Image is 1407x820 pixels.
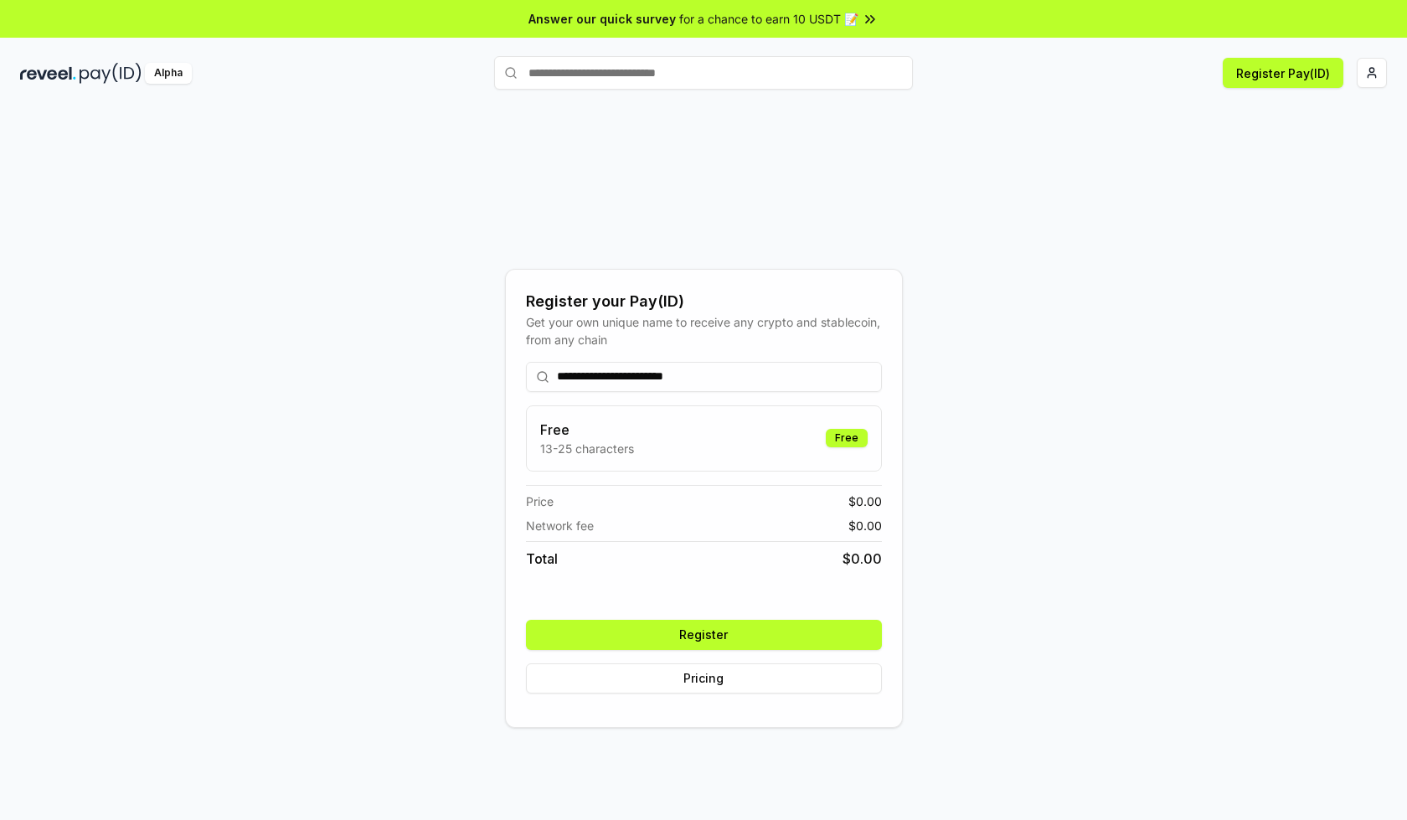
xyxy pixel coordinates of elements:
span: $ 0.00 [848,493,882,510]
span: for a chance to earn 10 USDT 📝 [679,10,858,28]
span: $ 0.00 [843,549,882,569]
span: $ 0.00 [848,517,882,534]
button: Register Pay(ID) [1223,58,1343,88]
img: pay_id [80,63,142,84]
h3: Free [540,420,634,440]
div: Register your Pay(ID) [526,290,882,313]
button: Pricing [526,663,882,694]
button: Register [526,620,882,650]
span: Price [526,493,554,510]
div: Free [826,429,868,447]
img: reveel_dark [20,63,76,84]
div: Get your own unique name to receive any crypto and stablecoin, from any chain [526,313,882,348]
p: 13-25 characters [540,440,634,457]
span: Answer our quick survey [528,10,676,28]
span: Network fee [526,517,594,534]
span: Total [526,549,558,569]
div: Alpha [145,63,192,84]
